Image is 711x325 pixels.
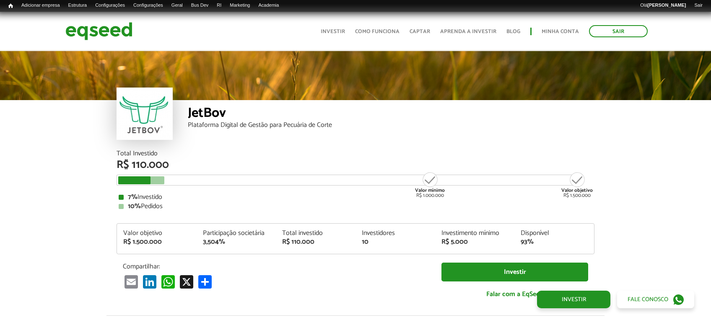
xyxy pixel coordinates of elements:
[123,263,429,271] p: Compartilhar:
[178,275,195,289] a: X
[647,3,686,8] strong: [PERSON_NAME]
[119,203,592,210] div: Pedidos
[321,29,345,34] a: Investir
[617,291,694,308] a: Fale conosco
[117,160,594,170] div: R$ 110.000
[167,2,187,9] a: Geral
[123,275,140,289] a: Email
[203,230,270,237] div: Participação societária
[254,2,283,9] a: Academia
[542,29,579,34] a: Minha conta
[537,291,610,308] a: Investir
[119,194,592,201] div: Investido
[362,239,429,245] div: 10
[17,2,64,9] a: Adicionar empresa
[561,186,593,194] strong: Valor objetivo
[636,2,690,9] a: Olá[PERSON_NAME]
[213,2,226,9] a: RI
[282,230,349,237] div: Total investido
[589,25,648,37] a: Sair
[690,2,707,9] a: Sair
[440,29,496,34] a: Aprenda a investir
[282,239,349,245] div: R$ 110.000
[521,239,588,245] div: 93%
[160,275,176,289] a: WhatsApp
[362,230,429,237] div: Investidores
[117,150,594,157] div: Total Investido
[4,2,17,10] a: Início
[123,239,190,245] div: R$ 1.500.000
[91,2,129,9] a: Configurações
[141,275,158,289] a: LinkedIn
[123,230,190,237] div: Valor objetivo
[197,275,213,289] a: Share
[441,230,509,237] div: Investimento mínimo
[128,201,141,212] strong: 10%
[506,29,520,34] a: Blog
[415,186,445,194] strong: Valor mínimo
[65,20,132,42] img: EqSeed
[410,29,430,34] a: Captar
[187,2,213,9] a: Bus Dev
[8,3,13,9] span: Início
[203,239,270,245] div: 3,504%
[64,2,91,9] a: Estrutura
[561,171,593,198] div: R$ 1.500.000
[188,122,594,129] div: Plataforma Digital de Gestão para Pecuária de Corte
[414,171,446,198] div: R$ 1.000.000
[355,29,400,34] a: Como funciona
[441,263,588,281] a: Investir
[441,286,588,303] a: Falar com a EqSeed
[521,230,588,237] div: Disponível
[441,239,509,245] div: R$ 5.000
[129,2,167,9] a: Configurações
[128,191,138,203] strong: 7%
[226,2,254,9] a: Marketing
[188,106,594,122] div: JetBov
